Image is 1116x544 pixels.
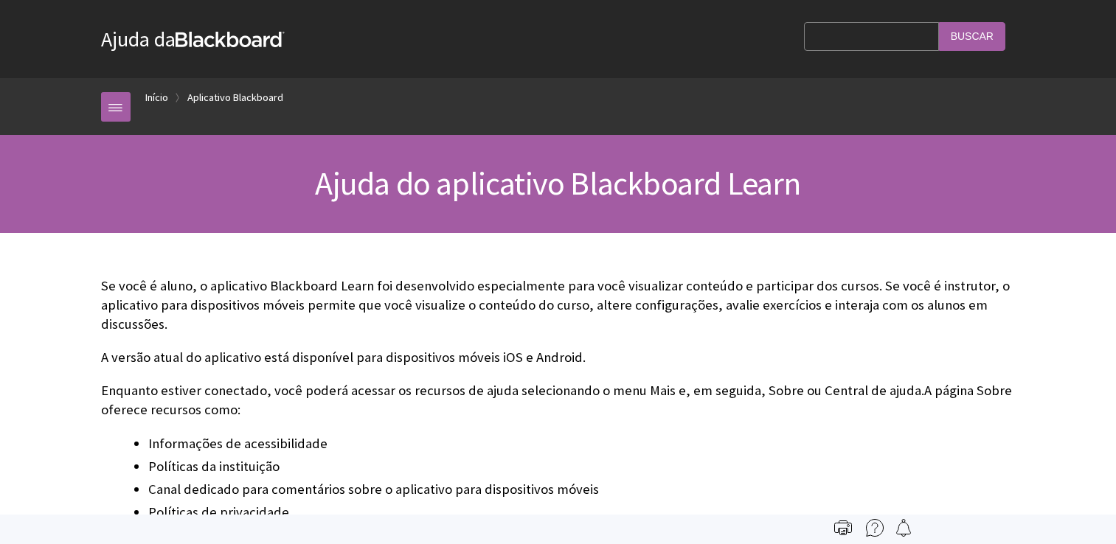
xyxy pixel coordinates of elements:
li: Políticas da instituição [148,456,1016,477]
p: A versão atual do aplicativo está disponível para dispositivos móveis iOS e Android. [101,348,1016,367]
li: Informações de acessibilidade [148,433,1016,454]
p: Enquanto estiver conectado, você poderá acessar os recursos de ajuda selecionando o menu Mais e, ... [101,381,1016,419]
a: Início [145,88,168,107]
span: Ajuda do aplicativo Blackboard Learn [315,163,800,203]
img: More help [866,519,884,537]
img: Print [834,519,852,537]
input: Buscar [939,22,1005,51]
strong: Blackboard [176,32,285,47]
img: Follow this page [895,519,912,537]
li: Canal dedicado para comentários sobre o aplicativo para dispositivos móveis [148,479,1016,500]
a: Aplicativo Blackboard [187,88,283,107]
a: Ajuda daBlackboard [101,26,285,52]
p: Se você é aluno, o aplicativo Blackboard Learn foi desenvolvido especialmente para você visualiza... [101,276,1016,335]
li: Políticas de privacidade [148,502,1016,523]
